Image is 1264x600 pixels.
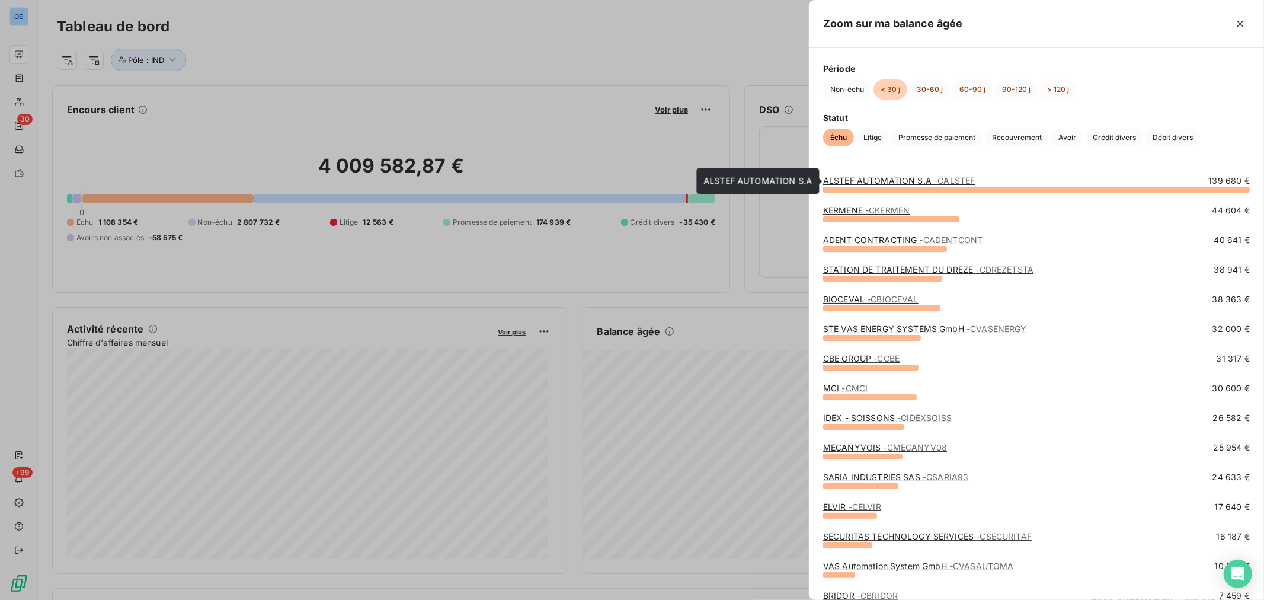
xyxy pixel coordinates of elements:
h5: Zoom sur ma balance âgée [823,15,963,32]
span: - CALSTEF [934,175,975,186]
span: Statut [823,111,1250,124]
span: 40 641 € [1214,234,1250,246]
span: - CSECURITAF [977,531,1032,541]
a: CBE GROUP [823,353,900,363]
span: 17 640 € [1215,501,1250,513]
a: BIOCEVAL [823,294,919,304]
span: 139 680 € [1209,175,1250,187]
a: MCI [823,383,868,393]
span: 26 582 € [1213,412,1250,424]
span: - CSARIA93 [923,472,968,482]
span: 32 000 € [1212,323,1250,335]
a: MECANYVOIS [823,442,947,452]
button: Promesse de paiement [891,129,983,146]
a: IDEX - SOISSONS [823,413,952,423]
a: SECURITAS TECHNOLOGY SERVICES [823,531,1032,541]
button: < 30 j [873,79,907,100]
button: > 120 j [1040,79,1076,100]
button: 30-60 j [910,79,950,100]
button: Débit divers [1145,129,1200,146]
a: ADENT CONTRACTING [823,235,983,245]
span: - CIDEXSOISS [897,413,952,423]
button: 90-120 j [995,79,1038,100]
span: 30 600 € [1212,382,1250,394]
span: 38 363 € [1212,293,1250,305]
span: 31 317 € [1217,353,1250,365]
button: Non-échu [823,79,871,100]
span: 38 941 € [1214,264,1250,276]
span: - CVASAUTOMA [949,561,1014,571]
span: 44 604 € [1212,205,1250,216]
a: ELVIR [823,502,881,512]
span: - CADENTCONT [920,235,983,245]
button: Crédit divers [1086,129,1143,146]
button: Avoir [1051,129,1083,146]
button: Échu [823,129,854,146]
a: SARIA INDUSTRIES SAS [823,472,969,482]
span: - CKERMEN [865,205,910,215]
span: 16 187 € [1217,531,1250,542]
span: - CMCI [842,383,868,393]
span: - CMECANYV08 [884,442,948,452]
button: Recouvrement [985,129,1049,146]
span: - CBIOCEVAL [867,294,919,304]
div: Open Intercom Messenger [1224,560,1252,588]
span: - CDREZETSTA [976,264,1034,275]
button: Litige [856,129,889,146]
span: 24 633 € [1212,471,1250,483]
span: ALSTEF AUTOMATION S.A [704,175,812,186]
span: 10 500 € [1215,560,1250,572]
button: 60-90 j [952,79,993,100]
a: STATION DE TRAITEMENT DU DREZE [823,264,1033,275]
span: - CCBE [874,353,900,363]
a: VAS Automation System GmbH [823,561,1014,571]
a: KERMENE [823,205,910,215]
a: STE VAS ENERGY SYSTEMS GmbH [823,324,1027,334]
span: - CELVIR [849,502,881,512]
span: - CVASENERGY [967,324,1027,334]
span: 25 954 € [1214,442,1250,454]
a: ALSTEF AUTOMATION S.A [823,175,975,186]
span: Période [823,62,1250,75]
